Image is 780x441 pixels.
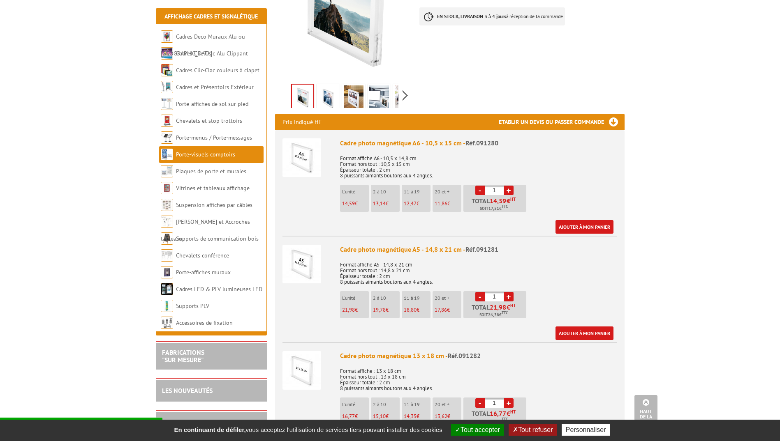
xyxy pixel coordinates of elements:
[488,205,499,212] span: 17,51
[161,148,173,161] img: Porte-visuels comptoirs
[176,117,242,124] a: Chevalets et stop trottoirs
[504,398,514,408] a: +
[176,252,229,259] a: Chevalets conférence
[373,189,400,195] p: 2 à 10
[342,413,355,420] span: 16,77
[161,33,245,57] a: Cadres Deco Muraux Alu ou [GEOGRAPHIC_DATA]
[342,295,369,301] p: L'unité
[161,81,173,93] img: Cadres et Présentoirs Extérieur
[475,186,485,195] a: -
[465,198,526,212] p: Total
[282,114,322,130] p: Prix indiqué HT
[318,85,338,111] img: porte_visuels_comptoirs_091280_2.jpg
[373,307,400,313] p: €
[342,413,369,419] p: €
[401,89,409,102] span: Next
[555,326,613,340] a: Ajouter à mon panier
[507,198,510,204] span: €
[342,306,355,313] span: 21,98
[342,200,355,207] span: 14,59
[435,307,461,313] p: €
[510,196,516,202] sup: HT
[437,13,506,19] strong: EN STOCK, LIVRAISON 3 à 4 jours
[419,7,565,25] p: à réception de la commande
[161,218,250,242] a: [PERSON_NAME] et Accroches tableaux
[373,413,386,420] span: 15,10
[502,310,508,315] sup: TTC
[490,304,507,310] span: 21,98
[176,302,209,310] a: Supports PLV
[340,150,617,179] p: Format affiche A6 - 10,5 x 14,8 cm Format hors tout : 10,5 x 15 cm Épaisseur totale : 2 cm 8 puis...
[161,98,173,110] img: Porte-affiches de sol sur pied
[435,201,461,207] p: €
[176,269,231,276] a: Porte-affiches muraux
[465,304,526,318] p: Total
[435,413,461,419] p: €
[162,418,213,427] a: LES PROMOTIONS
[162,348,204,364] a: FABRICATIONS"Sur Mesure"
[373,413,400,419] p: €
[161,30,173,43] img: Cadres Deco Muraux Alu ou Bois
[404,306,417,313] span: 18,80
[161,317,173,329] img: Accessoires de fixation
[161,131,173,144] img: Porte-menus / Porte-messages
[504,186,514,195] a: +
[404,402,431,407] p: 11 à 19
[435,413,447,420] span: 13,62
[479,312,508,318] span: Soit €
[475,398,485,408] a: -
[404,200,417,207] span: 12,47
[282,245,321,283] img: Cadre photo magnétique A5 - 14,8 x 21 cm
[340,351,617,361] div: Cadre photo magnétique 13 x 18 cm -
[161,283,173,295] img: Cadres LED & PLV lumineuses LED
[164,13,258,20] a: Affichage Cadres et Signalétique
[451,424,504,436] button: Tout accepter
[404,201,431,207] p: €
[342,189,369,195] p: L'unité
[161,115,173,127] img: Chevalets et stop trottoirs
[555,220,613,234] a: Ajouter à mon panier
[176,168,246,175] a: Plaques de porte et murales
[373,200,386,207] span: 13,14
[162,386,213,395] a: LES NOUVEAUTÉS
[161,300,173,312] img: Supports PLV
[176,319,233,326] a: Accessoires de fixation
[490,198,507,204] span: 14,59
[161,249,173,262] img: Chevalets conférence
[373,201,400,207] p: €
[161,216,173,228] img: Cimaises et Accroches tableaux
[435,306,447,313] span: 17,86
[282,138,321,177] img: Cadre photo magnétique A6 - 10,5 x 15 cm
[465,139,498,147] span: Réf.091280
[480,205,508,212] span: Soit €
[161,199,173,211] img: Suspension affiches par câbles
[562,424,610,436] button: Personnaliser (fenêtre modale)
[342,402,369,407] p: L'unité
[509,424,557,436] button: Tout refuser
[404,295,431,301] p: 11 à 19
[176,67,259,74] a: Cadres Clic-Clac couleurs à clapet
[340,138,617,148] div: Cadre photo magnétique A6 - 10,5 x 15 cm -
[340,256,617,285] p: Format affiche A5 - 14,8 x 21 cm Format hors tout : 14,8 x 21 cm Épaisseur totale : 2 cm 8 puissa...
[499,114,625,130] h3: Etablir un devis ou passer commande
[448,351,481,360] span: Réf.091282
[344,85,363,111] img: porte_visuels_comptoirs_091280_3.jpg
[161,165,173,177] img: Plaques de porte et murales
[634,395,657,429] a: Haut de la page
[176,184,250,192] a: Vitrines et tableaux affichage
[504,292,514,301] a: +
[510,409,516,415] sup: HT
[465,245,498,253] span: Réf.091281
[161,266,173,278] img: Porte-affiches muraux
[510,303,516,308] sup: HT
[488,418,499,425] span: 20,12
[404,413,431,419] p: €
[176,83,254,91] a: Cadres et Présentoirs Extérieur
[342,201,369,207] p: €
[176,285,262,293] a: Cadres LED & PLV lumineuses LED
[479,418,508,425] span: Soit €
[490,410,507,417] span: 16,77
[435,295,461,301] p: 20 et +
[395,85,414,111] img: porte_visuels_comptoirs_091280_5.jpg
[404,189,431,195] p: 11 à 19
